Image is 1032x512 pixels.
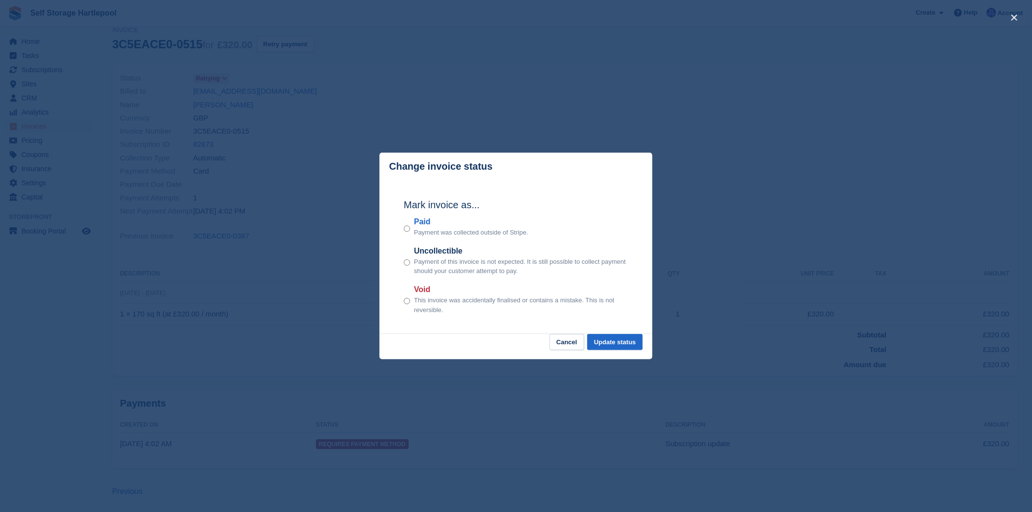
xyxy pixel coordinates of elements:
label: Void [414,284,628,295]
p: Payment was collected outside of Stripe. [414,228,528,237]
button: Cancel [550,334,584,350]
label: Paid [414,216,528,228]
p: This invoice was accidentally finalised or contains a mistake. This is not reversible. [414,295,628,315]
p: Payment of this invoice is not expected. It is still possible to collect payment should your cust... [414,257,628,276]
h2: Mark invoice as... [404,197,628,212]
label: Uncollectible [414,245,628,257]
button: close [1007,10,1022,25]
button: Update status [587,334,643,350]
p: Change invoice status [389,161,493,172]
